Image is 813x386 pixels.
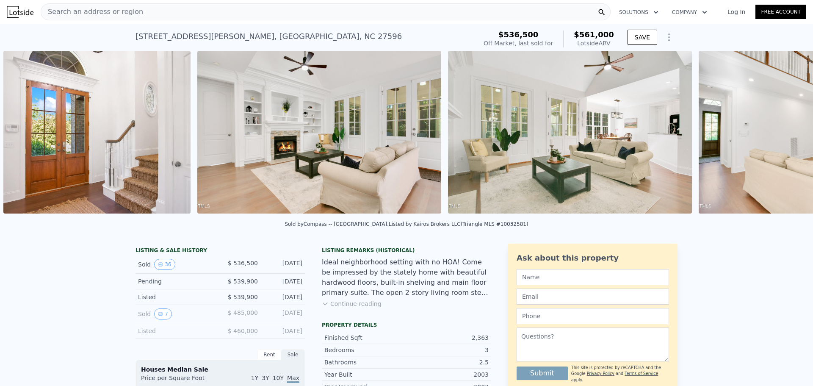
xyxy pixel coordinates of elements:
[265,327,302,335] div: [DATE]
[571,365,669,383] div: This site is protected by reCAPTCHA and the Google and apply.
[135,247,305,255] div: LISTING & SALE HISTORY
[7,6,33,18] img: Lotside
[138,293,213,301] div: Listed
[448,51,692,214] img: Sale: 82681052 Parcel: 84109061
[197,51,441,214] img: Sale: 82681052 Parcel: 84109061
[324,370,406,379] div: Year Built
[389,221,528,227] div: Listed by Kairos Brokers LLC (Triangle MLS #10032581)
[517,252,669,264] div: Ask about this property
[265,277,302,286] div: [DATE]
[517,289,669,305] input: Email
[517,308,669,324] input: Phone
[324,346,406,354] div: Bedrooms
[574,30,614,39] span: $561,000
[406,333,489,342] div: 2,363
[484,39,553,47] div: Off Market, last sold for
[273,375,284,381] span: 10Y
[141,365,299,374] div: Houses Median Sale
[138,259,213,270] div: Sold
[322,257,491,298] div: Ideal neighborhood setting with no HOA! Come be impressed by the stately home with beautiful hard...
[265,259,302,270] div: [DATE]
[265,308,302,319] div: [DATE]
[665,5,714,20] button: Company
[517,269,669,285] input: Name
[154,259,175,270] button: View historical data
[138,327,213,335] div: Listed
[228,328,258,334] span: $ 460,000
[287,375,299,383] span: Max
[628,30,657,45] button: SAVE
[661,29,677,46] button: Show Options
[285,221,389,227] div: Sold by Compass -- [GEOGRAPHIC_DATA] .
[41,7,143,17] span: Search an address or region
[138,308,213,319] div: Sold
[717,8,755,16] a: Log In
[517,367,568,380] button: Submit
[324,333,406,342] div: Finished Sqft
[138,277,213,286] div: Pending
[322,300,382,308] button: Continue reading
[324,358,406,367] div: Bathrooms
[322,322,491,328] div: Property details
[154,308,172,319] button: View historical data
[406,346,489,354] div: 3
[257,349,281,360] div: Rent
[281,349,305,360] div: Sale
[625,371,658,376] a: Terms of Service
[251,375,258,381] span: 1Y
[135,31,402,42] div: [STREET_ADDRESS][PERSON_NAME] , [GEOGRAPHIC_DATA] , NC 27596
[755,5,806,19] a: Free Account
[265,293,302,301] div: [DATE]
[498,30,539,39] span: $536,500
[262,375,269,381] span: 3Y
[322,247,491,254] div: Listing Remarks (Historical)
[228,294,258,300] span: $ 539,900
[587,371,614,376] a: Privacy Policy
[3,51,191,214] img: Sale: 82681052 Parcel: 84109061
[406,358,489,367] div: 2.5
[612,5,665,20] button: Solutions
[228,309,258,316] span: $ 485,000
[228,260,258,267] span: $ 536,500
[228,278,258,285] span: $ 539,900
[574,39,614,47] div: Lotside ARV
[406,370,489,379] div: 2003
